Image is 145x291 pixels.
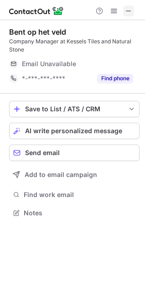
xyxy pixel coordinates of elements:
button: Reveal Button [97,74,133,83]
button: AI write personalized message [9,123,140,139]
img: ContactOut v5.3.10 [9,5,64,16]
span: AI write personalized message [25,127,122,135]
button: Notes [9,207,140,219]
div: Company Manager at Kessels Tiles and Natural Stone [9,37,140,54]
div: Bent op het veld [9,27,66,36]
button: save-profile-one-click [9,101,140,117]
button: Send email [9,145,140,161]
span: Find work email [24,191,136,199]
span: Email Unavailable [22,60,76,68]
button: Add to email campaign [9,166,140,183]
button: Find work email [9,188,140,201]
span: Notes [24,209,136,217]
span: Send email [25,149,60,156]
span: Add to email campaign [25,171,97,178]
div: Save to List / ATS / CRM [25,105,124,113]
